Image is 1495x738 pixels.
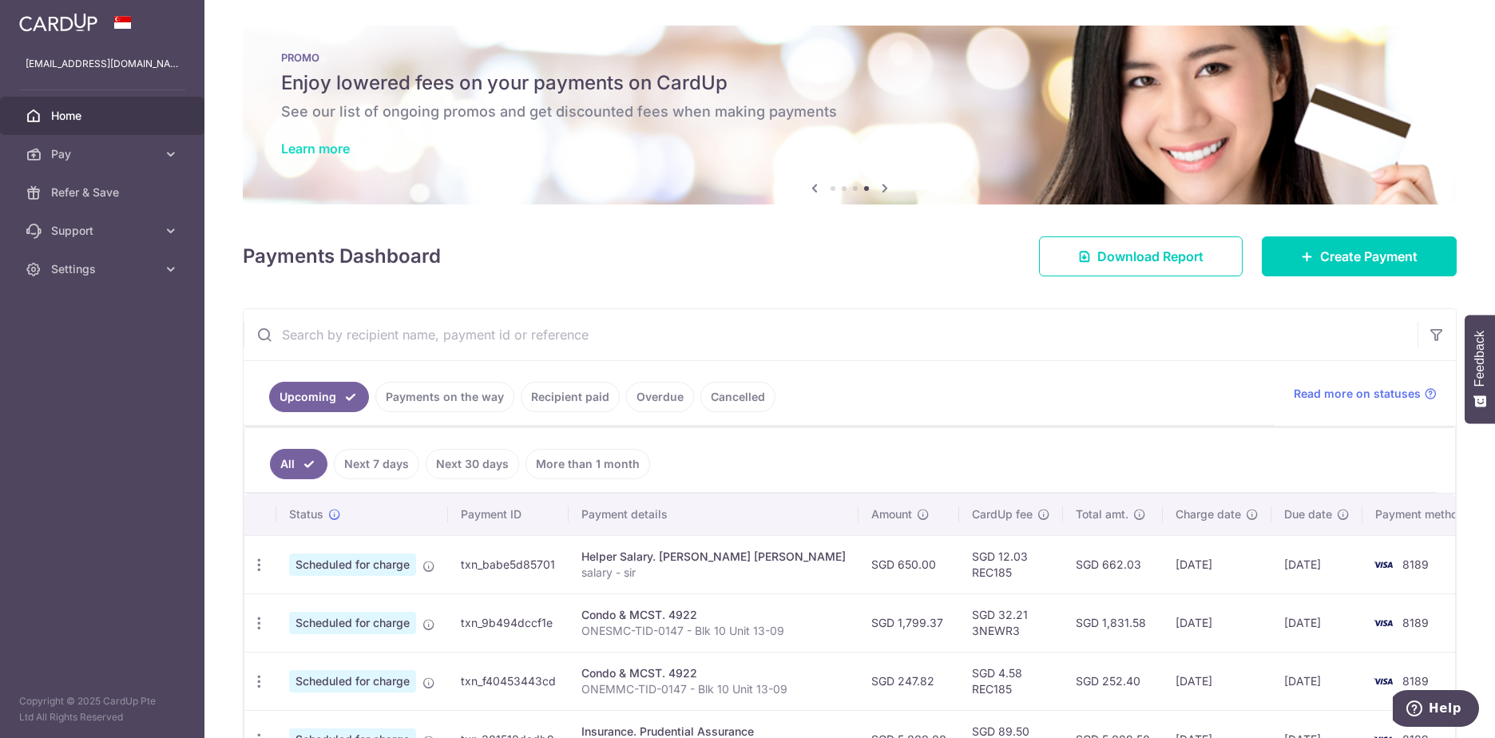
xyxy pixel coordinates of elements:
[525,449,650,479] a: More than 1 month
[581,549,846,565] div: Helper Salary. [PERSON_NAME] [PERSON_NAME]
[859,652,959,710] td: SGD 247.82
[1063,535,1163,593] td: SGD 662.03
[281,141,350,157] a: Learn more
[581,665,846,681] div: Condo & MCST. 4922
[289,553,416,576] span: Scheduled for charge
[1063,593,1163,652] td: SGD 1,831.58
[581,565,846,581] p: salary - sir
[281,51,1418,64] p: PROMO
[426,449,519,479] a: Next 30 days
[244,309,1418,360] input: Search by recipient name, payment id or reference
[375,382,514,412] a: Payments on the way
[1063,652,1163,710] td: SGD 252.40
[1039,236,1243,276] a: Download Report
[521,382,620,412] a: Recipient paid
[1294,386,1421,402] span: Read more on statuses
[51,261,157,277] span: Settings
[1402,616,1429,629] span: 8189
[626,382,694,412] a: Overdue
[269,382,369,412] a: Upcoming
[1367,613,1399,633] img: Bank Card
[1402,674,1429,688] span: 8189
[1367,555,1399,574] img: Bank Card
[1163,652,1271,710] td: [DATE]
[581,681,846,697] p: ONEMMC-TID-0147 - Blk 10 Unit 13-09
[289,670,416,692] span: Scheduled for charge
[51,184,157,200] span: Refer & Save
[1097,247,1204,266] span: Download Report
[859,535,959,593] td: SGD 650.00
[581,623,846,639] p: ONESMC-TID-0147 - Blk 10 Unit 13-09
[1320,247,1418,266] span: Create Payment
[1402,557,1429,571] span: 8189
[1294,386,1437,402] a: Read more on statuses
[281,102,1418,121] h6: See our list of ongoing promos and get discounted fees when making payments
[1163,535,1271,593] td: [DATE]
[1465,315,1495,423] button: Feedback - Show survey
[448,652,569,710] td: txn_f40453443cd
[51,108,157,124] span: Home
[289,506,323,522] span: Status
[1163,593,1271,652] td: [DATE]
[26,56,179,72] p: [EMAIL_ADDRESS][DOMAIN_NAME]
[1367,672,1399,691] img: Bank Card
[1271,593,1362,652] td: [DATE]
[1262,236,1457,276] a: Create Payment
[859,593,959,652] td: SGD 1,799.37
[448,535,569,593] td: txn_babe5d85701
[871,506,912,522] span: Amount
[700,382,775,412] a: Cancelled
[1362,494,1484,535] th: Payment method
[243,26,1457,204] img: Latest Promos banner
[448,593,569,652] td: txn_9b494dccf1e
[569,494,859,535] th: Payment details
[448,494,569,535] th: Payment ID
[1271,535,1362,593] td: [DATE]
[19,13,97,32] img: CardUp
[1473,331,1487,387] span: Feedback
[581,607,846,623] div: Condo & MCST. 4922
[959,593,1063,652] td: SGD 32.21 3NEWR3
[289,612,416,634] span: Scheduled for charge
[1393,690,1479,730] iframe: Opens a widget where you can find more information
[972,506,1033,522] span: CardUp fee
[51,146,157,162] span: Pay
[281,70,1418,96] h5: Enjoy lowered fees on your payments on CardUp
[1076,506,1128,522] span: Total amt.
[51,223,157,239] span: Support
[1271,652,1362,710] td: [DATE]
[1284,506,1332,522] span: Due date
[1176,506,1241,522] span: Charge date
[959,535,1063,593] td: SGD 12.03 REC185
[270,449,327,479] a: All
[334,449,419,479] a: Next 7 days
[243,242,441,271] h4: Payments Dashboard
[959,652,1063,710] td: SGD 4.58 REC185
